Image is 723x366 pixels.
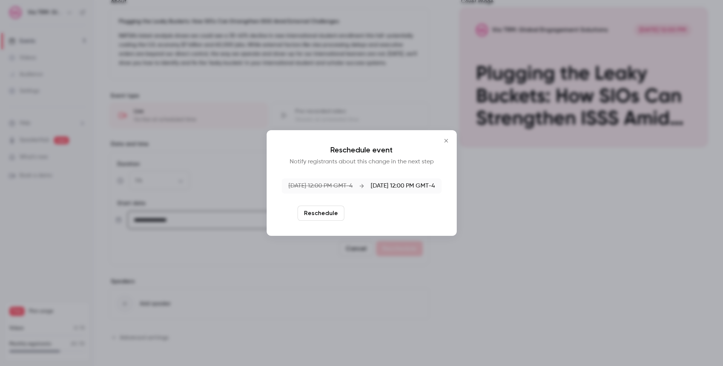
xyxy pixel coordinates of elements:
button: Reschedule and notify [347,206,425,221]
p: Reschedule event [282,145,442,154]
p: [DATE] 12:00 PM GMT-4 [289,181,353,191]
p: Notify registrants about this change in the next step [282,157,442,166]
button: Reschedule [298,206,344,221]
p: [DATE] 12:00 PM GMT-4 [371,181,435,191]
button: Close [439,133,454,148]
